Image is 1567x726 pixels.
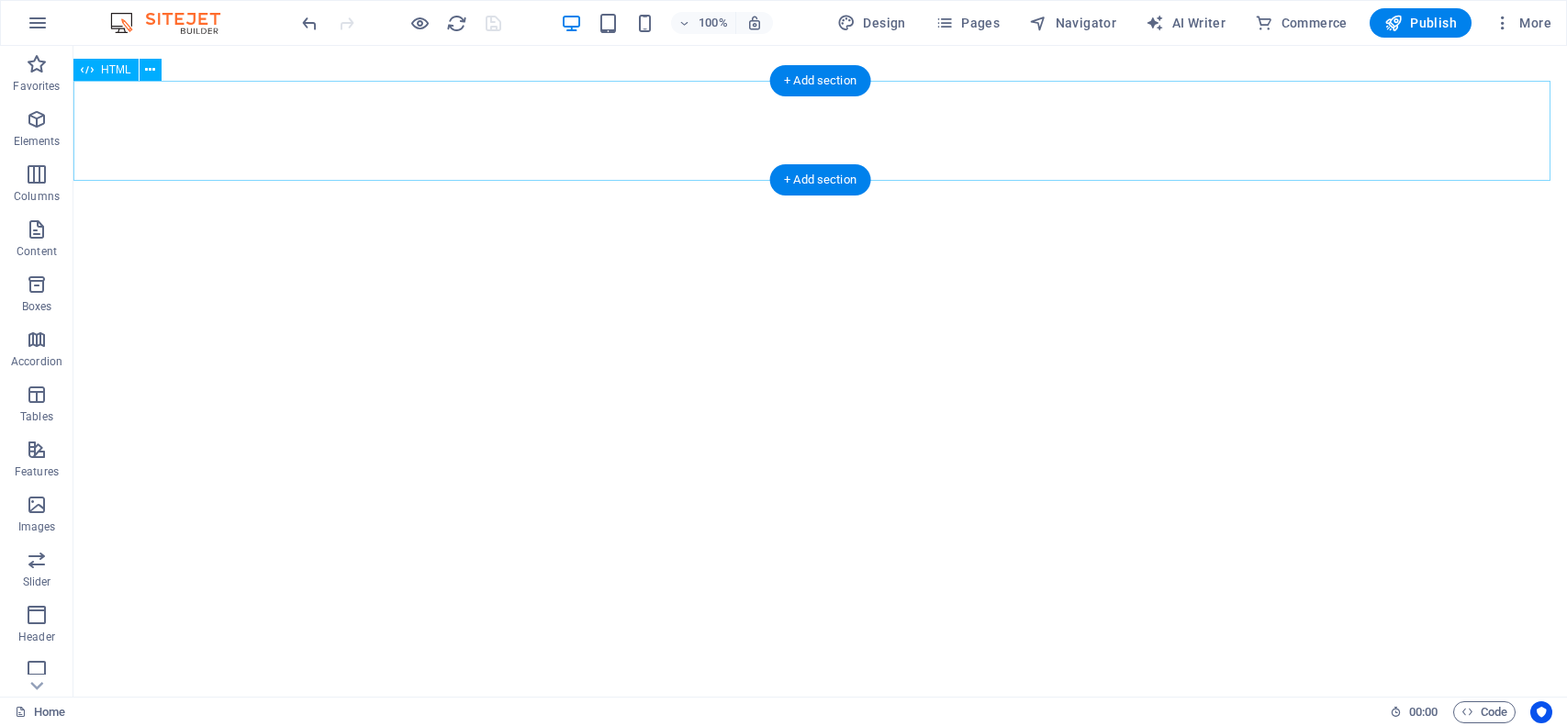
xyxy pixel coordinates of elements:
span: : [1422,705,1425,719]
button: undo [298,12,320,34]
p: Tables [20,409,53,424]
img: Editor Logo [106,12,243,34]
i: On resize automatically adjust zoom level to fit chosen device. [746,15,763,31]
button: Pages [928,8,1007,38]
button: Code [1453,701,1516,723]
button: 100% [671,12,736,34]
span: 00 00 [1409,701,1438,723]
button: More [1486,8,1559,38]
p: Favorites [13,79,60,94]
button: Navigator [1022,8,1124,38]
p: Columns [14,189,60,204]
div: + Add section [769,164,871,195]
span: Navigator [1029,14,1116,32]
button: Commerce [1248,8,1355,38]
p: Elements [14,134,61,149]
span: More [1494,14,1551,32]
span: Design [837,14,906,32]
a: Click to cancel selection. Double-click to open Pages [15,701,65,723]
h6: Session time [1390,701,1438,723]
div: Design (Ctrl+Alt+Y) [830,8,913,38]
button: Usercentrics [1530,701,1552,723]
p: Features [15,464,59,479]
p: Header [18,630,55,644]
span: HTML [101,64,131,75]
p: Accordion [11,354,62,369]
p: Images [18,519,56,534]
button: reload [445,12,467,34]
p: Slider [23,575,51,589]
span: Commerce [1255,14,1348,32]
button: AI Writer [1138,8,1233,38]
div: + Add section [769,65,871,96]
p: Boxes [22,299,52,314]
span: Pages [935,14,1000,32]
button: Design [830,8,913,38]
span: Publish [1384,14,1457,32]
span: Code [1461,701,1507,723]
button: Publish [1370,8,1472,38]
p: Content [17,244,57,259]
span: AI Writer [1146,14,1226,32]
h6: 100% [699,12,728,34]
i: Reload page [446,13,467,34]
